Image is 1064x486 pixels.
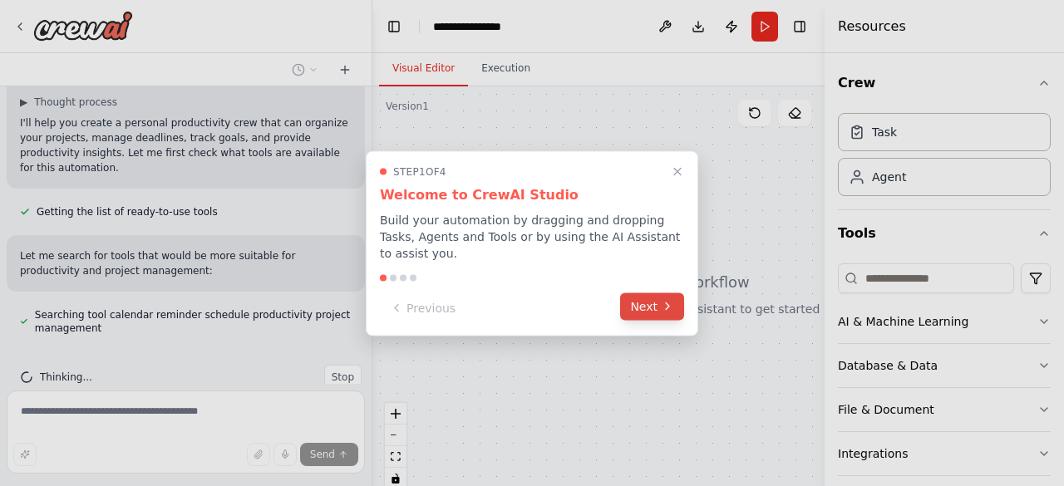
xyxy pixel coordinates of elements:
h3: Welcome to CrewAI Studio [380,184,684,204]
p: Build your automation by dragging and dropping Tasks, Agents and Tools or by using the AI Assista... [380,211,684,261]
button: Previous [380,294,465,322]
span: Step 1 of 4 [393,164,446,178]
button: Next [620,292,684,320]
button: Hide left sidebar [382,15,406,38]
button: Close walkthrough [667,161,687,181]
